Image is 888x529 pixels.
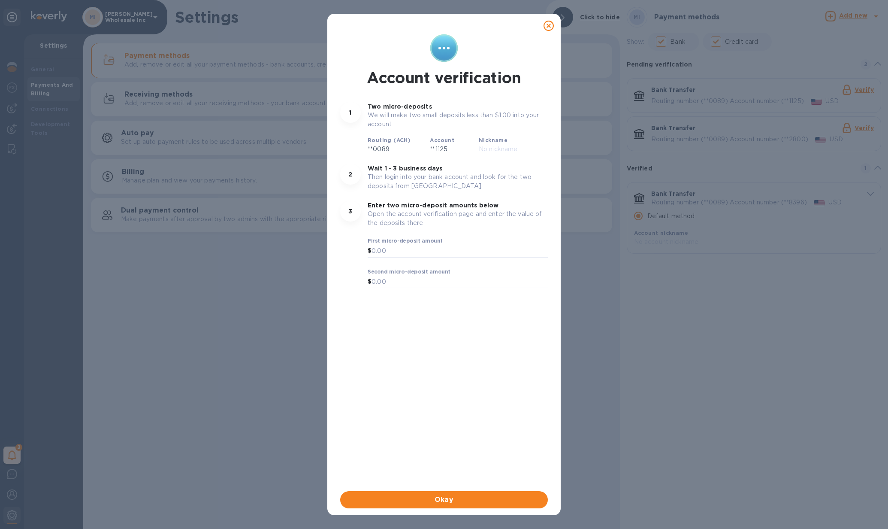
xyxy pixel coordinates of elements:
b: Routing (ACH) [368,137,411,143]
p: Two micro-deposits [368,102,548,111]
p: Open the account verification page and enter the value of the deposits there [368,210,548,228]
label: Second micro-deposit amount [368,269,450,274]
p: Then login into your bank account and look for the two deposits from [GEOGRAPHIC_DATA]. [368,173,548,191]
input: 0.00 [372,276,548,289]
p: 1 [349,108,351,117]
iframe: Chat Widget [845,488,888,529]
b: Nickname [479,137,507,143]
p: 3 [348,207,352,216]
h1: Account verification [367,69,521,87]
p: 2 [348,170,352,179]
button: Okay [340,491,548,508]
div: $ [368,245,372,258]
p: Enter two micro-deposit amounts below [368,201,548,210]
b: Account [430,137,454,143]
p: No nickname [479,145,547,154]
p: We will make two small deposits less than $1.00 into your account: [368,111,548,129]
div: $ [368,276,372,289]
input: 0.00 [372,245,548,258]
span: Okay [347,495,541,505]
p: Wait 1 - 3 business days [368,164,548,173]
label: First micro-deposit amount [368,238,443,243]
